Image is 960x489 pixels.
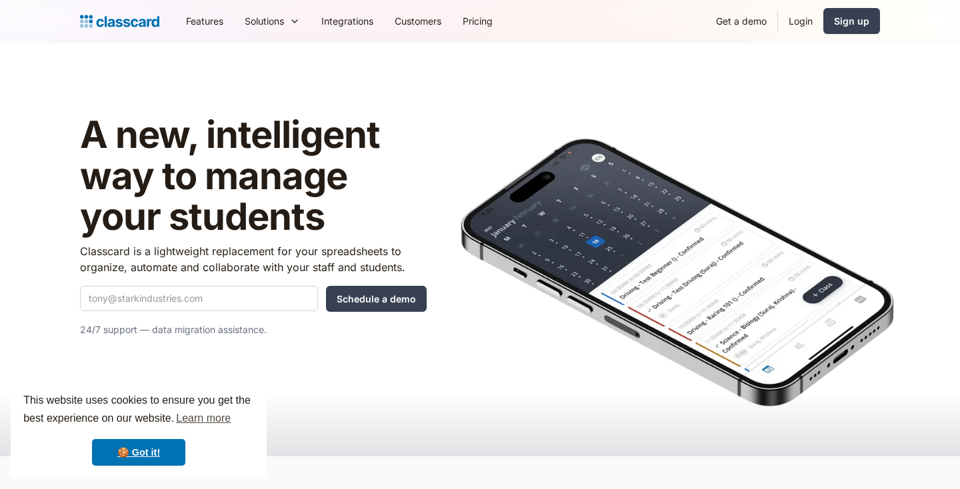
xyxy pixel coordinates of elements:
[80,286,427,312] form: Quick Demo Form
[705,6,777,36] a: Get a demo
[175,6,234,36] a: Features
[92,439,185,466] a: dismiss cookie message
[80,12,159,31] a: home
[80,115,427,238] h1: A new, intelligent way to manage your students
[311,6,384,36] a: Integrations
[80,243,427,275] p: Classcard is a lightweight replacement for your spreadsheets to organize, automate and collaborat...
[384,6,452,36] a: Customers
[326,286,427,312] input: Schedule a demo
[834,14,869,28] div: Sign up
[778,6,823,36] a: Login
[80,286,318,311] input: tony@starkindustries.com
[234,6,311,36] div: Solutions
[80,322,427,338] p: 24/7 support — data migration assistance.
[245,14,284,28] div: Solutions
[823,8,880,34] a: Sign up
[174,408,233,428] a: learn more about cookies
[452,6,503,36] a: Pricing
[23,392,254,428] span: This website uses cookies to ensure you get the best experience on our website.
[11,380,267,478] div: cookieconsent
